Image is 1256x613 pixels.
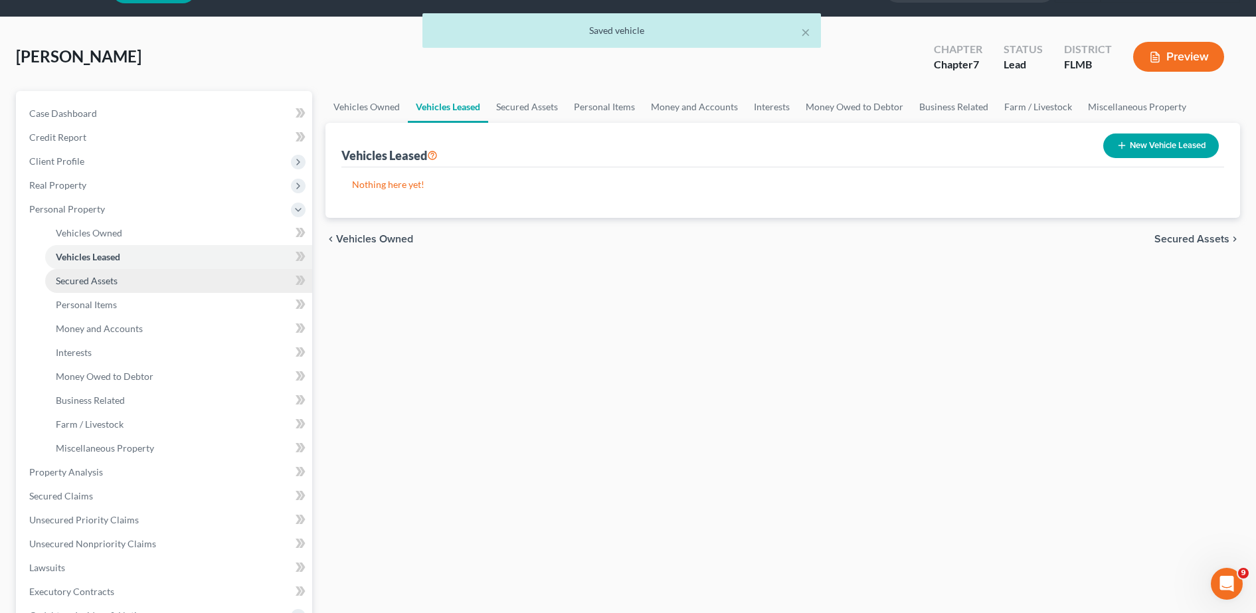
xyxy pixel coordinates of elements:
a: Secured Assets [45,269,312,293]
span: Client Profile [29,155,84,167]
span: Property Analysis [29,466,103,478]
a: Personal Items [45,293,312,317]
button: New Vehicle Leased [1103,133,1219,158]
a: Personal Items [566,91,643,123]
span: Unsecured Nonpriority Claims [29,538,156,549]
a: Vehicles Owned [45,221,312,245]
a: Farm / Livestock [996,91,1080,123]
a: Miscellaneous Property [1080,91,1194,123]
i: chevron_left [325,234,336,244]
a: Farm / Livestock [45,412,312,436]
a: Property Analysis [19,460,312,484]
span: Vehicles Owned [336,234,413,244]
a: Money Owed to Debtor [45,365,312,389]
a: Vehicles Leased [408,91,488,123]
a: Secured Claims [19,484,312,508]
button: Secured Assets chevron_right [1154,234,1240,244]
i: chevron_right [1229,234,1240,244]
span: Executory Contracts [29,586,114,597]
span: Case Dashboard [29,108,97,119]
button: × [801,24,810,40]
span: Secured Claims [29,490,93,501]
span: Miscellaneous Property [56,442,154,454]
div: Saved vehicle [433,24,810,37]
a: Money Owed to Debtor [798,91,911,123]
a: Secured Assets [488,91,566,123]
span: Real Property [29,179,86,191]
span: 9 [1238,568,1249,578]
span: Vehicles Owned [56,227,122,238]
a: Money and Accounts [643,91,746,123]
a: Unsecured Nonpriority Claims [19,532,312,556]
span: Lawsuits [29,562,65,573]
a: Lawsuits [19,556,312,580]
button: Preview [1133,42,1224,72]
div: Lead [1004,57,1043,72]
a: Vehicles Leased [45,245,312,269]
div: FLMB [1064,57,1112,72]
span: Money Owed to Debtor [56,371,153,382]
span: Unsecured Priority Claims [29,514,139,525]
span: Farm / Livestock [56,418,124,430]
button: chevron_left Vehicles Owned [325,234,413,244]
span: 7 [973,58,979,70]
a: Unsecured Priority Claims [19,508,312,532]
a: Case Dashboard [19,102,312,126]
a: Interests [45,341,312,365]
span: Money and Accounts [56,323,143,334]
a: Money and Accounts [45,317,312,341]
span: Interests [56,347,92,358]
div: Chapter [934,57,982,72]
span: Business Related [56,394,125,406]
span: Personal Items [56,299,117,310]
span: [PERSON_NAME] [16,46,141,66]
p: Nothing here yet! [352,178,1213,191]
span: Credit Report [29,131,86,143]
span: Personal Property [29,203,105,215]
iframe: Intercom live chat [1211,568,1243,600]
span: Vehicles Leased [56,251,120,262]
a: Credit Report [19,126,312,149]
a: Vehicles Owned [325,91,408,123]
a: Miscellaneous Property [45,436,312,460]
a: Interests [746,91,798,123]
a: Executory Contracts [19,580,312,604]
div: Vehicles Leased [341,147,438,163]
span: Secured Assets [1154,234,1229,244]
a: Business Related [911,91,996,123]
span: Secured Assets [56,275,118,286]
a: Business Related [45,389,312,412]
